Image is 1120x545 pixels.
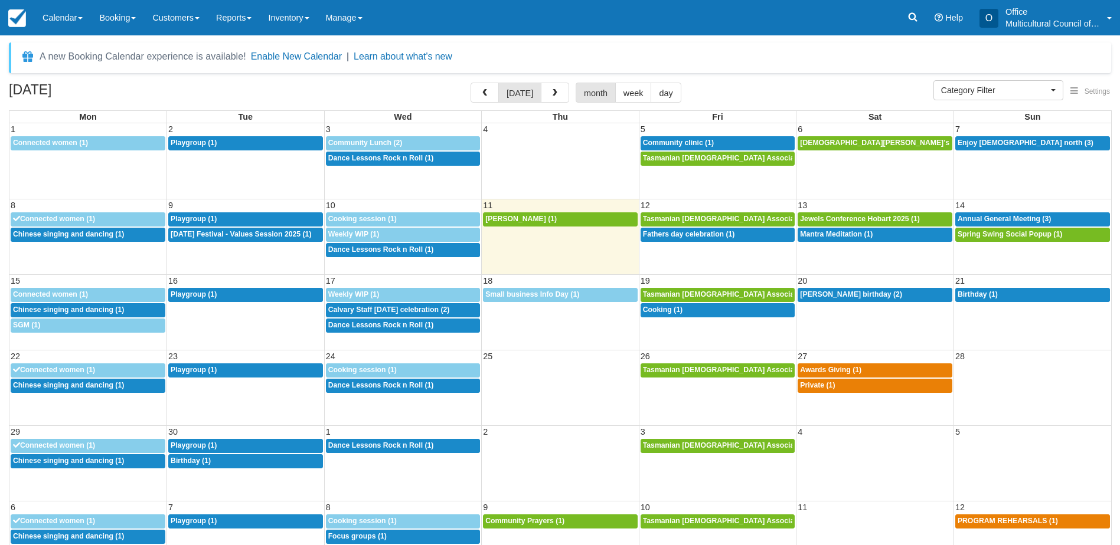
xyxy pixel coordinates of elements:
span: 10 [639,503,651,512]
span: Playgroup (1) [171,215,217,223]
a: Chinese singing and dancing (1) [11,303,165,317]
span: Awards Giving (1) [800,366,861,374]
span: Chinese singing and dancing (1) [13,532,124,540]
span: 22 [9,352,21,361]
span: Thu [553,112,568,122]
a: Small business Info Day (1) [483,288,638,302]
span: Annual General Meeting (3) [958,215,1051,223]
button: month [576,83,616,103]
button: Settings [1063,83,1117,100]
span: 5 [954,427,961,436]
a: Playgroup (1) [168,363,323,377]
span: Birthday (1) [958,290,998,298]
a: Dance Lessons Rock n Roll (1) [326,319,481,333]
span: [DEMOGRAPHIC_DATA][PERSON_NAME]’s birthday (1) [800,139,991,147]
div: A new Booking Calendar experience is available! [40,50,246,64]
a: Spring Swing Social Popup (1) [955,228,1110,242]
a: Tasmanian [DEMOGRAPHIC_DATA] Association -Weekly Praying (1) [641,514,795,528]
span: Playgroup (1) [171,517,217,525]
span: Tasmanian [DEMOGRAPHIC_DATA] Association -Weekly Praying (1) [643,366,876,374]
a: Connected women (1) [11,136,165,150]
span: 7 [167,503,174,512]
a: Playgroup (1) [168,136,323,150]
span: Tue [239,112,253,122]
span: Dance Lessons Rock n Roll (1) [328,381,434,389]
span: Chinese singing and dancing (1) [13,230,124,238]
span: Connected women (1) [13,441,95,449]
span: 17 [325,276,337,285]
i: Help [935,14,943,22]
span: 3 [639,427,646,436]
span: 16 [167,276,179,285]
a: Cooking session (1) [326,514,481,528]
span: 1 [325,427,332,436]
span: 11 [796,503,808,512]
span: 5 [639,124,646,134]
span: Chinese singing and dancing (1) [13,381,124,389]
a: Mantra Meditation (1) [798,228,952,242]
span: Cooking session (1) [328,517,397,525]
span: Help [945,13,963,22]
a: Weekly WIP (1) [326,288,481,302]
a: Tasmanian [DEMOGRAPHIC_DATA] Association -Weekly Praying (1) [641,152,795,166]
span: 21 [954,276,966,285]
a: Chinese singing and dancing (1) [11,228,165,242]
span: 4 [482,124,489,134]
span: Connected women (1) [13,517,95,525]
a: [PERSON_NAME] (1) [483,212,638,226]
span: Private (1) [800,381,835,389]
span: 2 [167,124,174,134]
span: Cooking (1) [643,306,683,314]
p: Multicultural Council of [GEOGRAPHIC_DATA] [1005,18,1100,29]
a: Focus groups (1) [326,530,481,544]
span: 26 [639,352,651,361]
img: checkfront-main-nav-mini-logo.png [8,9,26,27]
span: Fri [712,112,723,122]
span: Playgroup (1) [171,366,217,374]
span: 3 [325,124,332,134]
a: Dance Lessons Rock n Roll (1) [326,152,481,166]
span: Mantra Meditation (1) [800,230,873,238]
span: 11 [482,201,494,210]
a: Playgroup (1) [168,514,323,528]
a: PROGRAM REHEARSALS (1) [955,514,1110,528]
span: 9 [167,201,174,210]
span: Category Filter [941,84,1048,96]
button: week [615,83,652,103]
span: Playgroup (1) [171,290,217,298]
span: Playgroup (1) [171,139,217,147]
span: Connected women (1) [13,215,95,223]
span: Connected women (1) [13,139,88,147]
span: 13 [796,201,808,210]
span: 9 [482,503,489,512]
span: Jewels Conference Hobart 2025 (1) [800,215,920,223]
span: 18 [482,276,494,285]
span: 8 [9,201,17,210]
a: Connected women (1) [11,514,165,528]
a: Dance Lessons Rock n Roll (1) [326,243,481,257]
span: Tasmanian [DEMOGRAPHIC_DATA] Association -Weekly Praying (1) [643,290,876,298]
span: SGM (1) [13,321,40,329]
span: Community Lunch (2) [328,139,403,147]
a: [PERSON_NAME] birthday (2) [798,288,952,302]
span: Tasmanian [DEMOGRAPHIC_DATA] Association -Weekly Praying (1) [643,154,876,162]
a: Connected women (1) [11,363,165,377]
span: 14 [954,201,966,210]
span: [PERSON_NAME] (1) [485,215,557,223]
a: Playgroup (1) [168,288,323,302]
a: Chinese singing and dancing (1) [11,379,165,393]
span: Chinese singing and dancing (1) [13,306,124,314]
span: Cooking session (1) [328,366,397,374]
a: Playgroup (1) [168,212,323,226]
span: [PERSON_NAME] birthday (2) [800,290,902,298]
span: 19 [639,276,651,285]
span: Settings [1085,87,1110,96]
span: 1 [9,124,17,134]
span: Connected women (1) [13,290,88,298]
span: 30 [167,427,179,436]
span: 12 [639,201,651,210]
a: Weekly WIP (1) [326,228,481,242]
span: Mon [79,112,97,122]
a: Connected women (1) [11,288,165,302]
a: Community clinic (1) [641,136,795,150]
